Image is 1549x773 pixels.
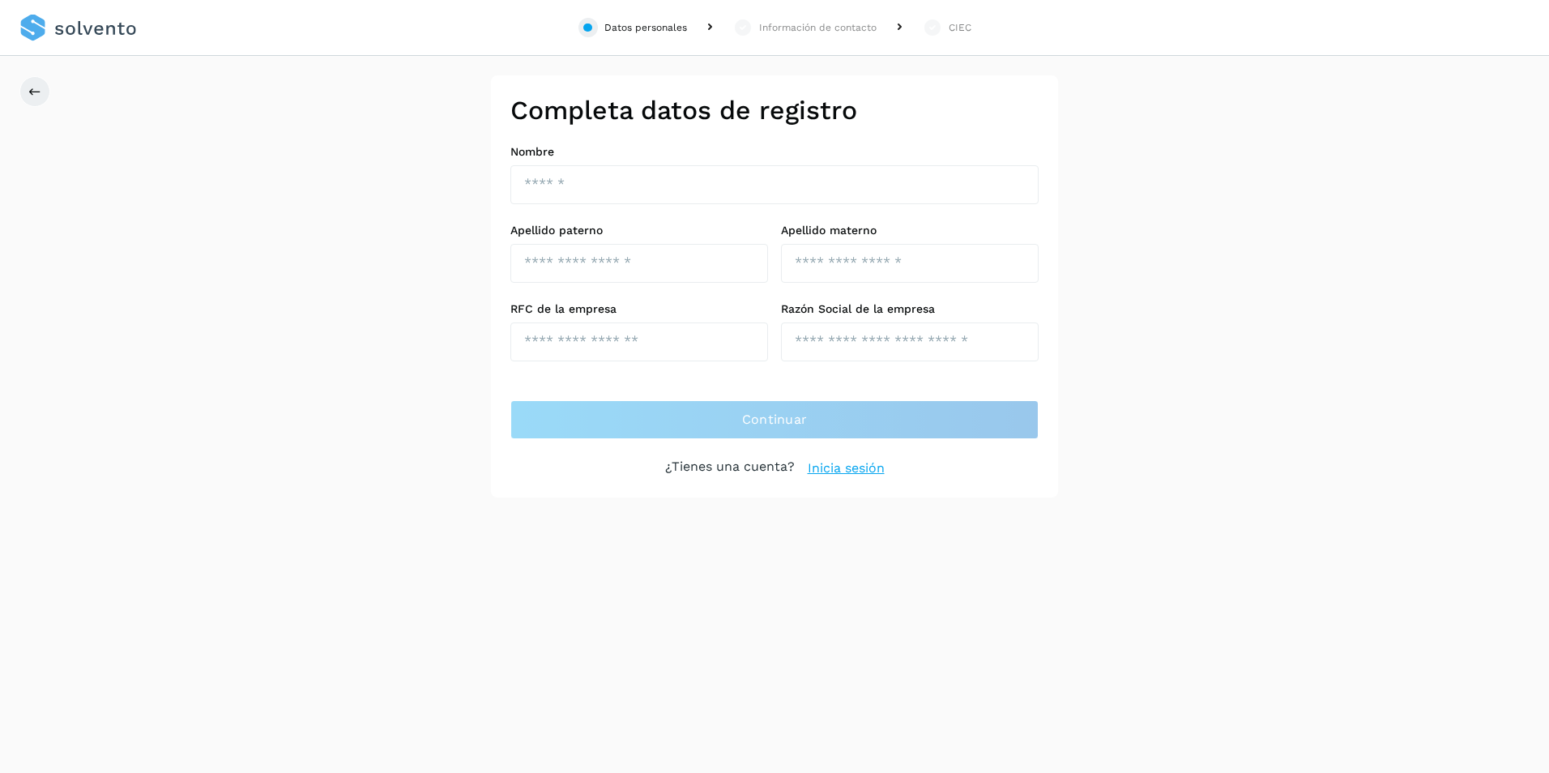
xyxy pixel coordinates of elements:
a: Inicia sesión [808,459,885,478]
label: Apellido materno [781,224,1039,237]
div: Datos personales [604,20,687,35]
label: Nombre [510,145,1039,159]
span: Continuar [742,411,808,429]
button: Continuar [510,400,1039,439]
div: Información de contacto [759,20,877,35]
label: Apellido paterno [510,224,768,237]
label: Razón Social de la empresa [781,302,1039,316]
div: CIEC [949,20,971,35]
label: RFC de la empresa [510,302,768,316]
h2: Completa datos de registro [510,95,1039,126]
p: ¿Tienes una cuenta? [665,459,795,478]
